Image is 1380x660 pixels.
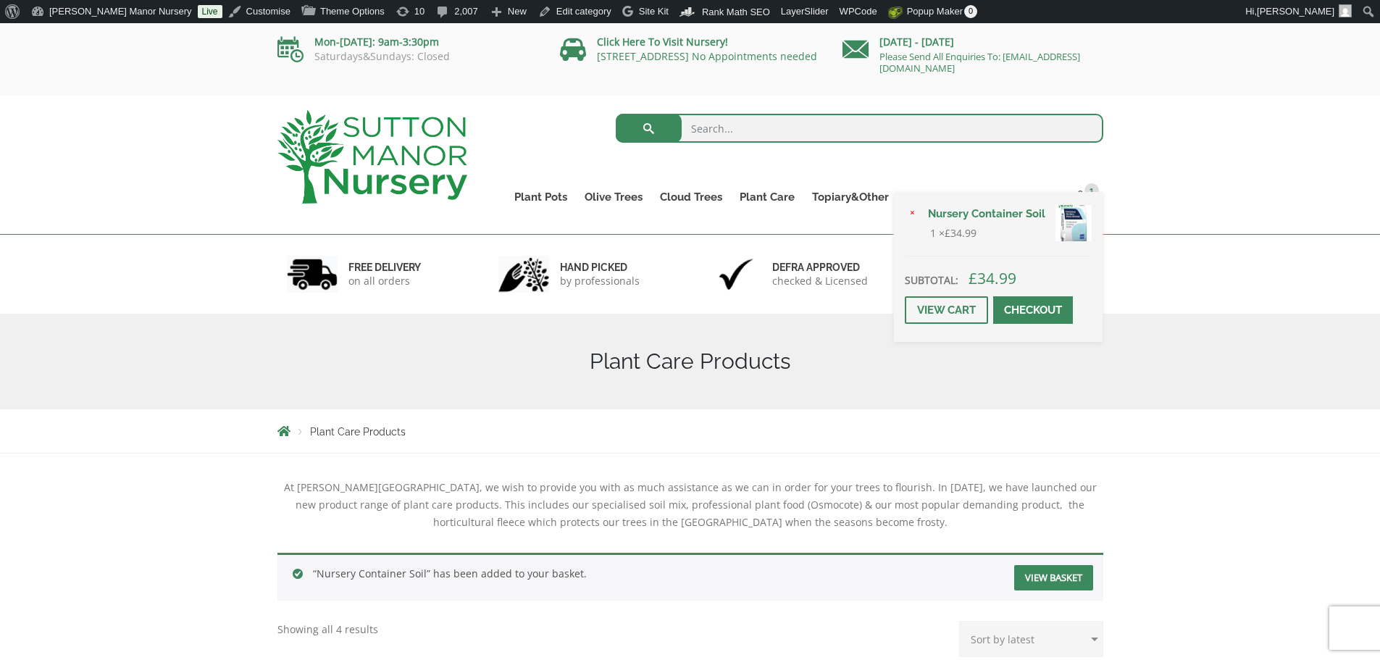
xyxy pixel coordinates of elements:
bdi: 34.99 [969,268,1016,288]
img: 3.jpg [711,256,761,293]
p: [DATE] - [DATE] [842,33,1103,51]
div: “Nursery Container Soil” has been added to your basket. [277,553,1103,601]
img: Nursery Container Soil [1055,205,1092,241]
p: by professionals [560,274,640,288]
p: on all orders [348,274,421,288]
a: View basket [1014,565,1093,590]
span: £ [969,268,977,288]
span: Rank Math SEO [702,7,770,17]
a: Plant Pots [506,187,576,207]
span: 1 × [930,225,977,242]
a: Olive Trees [576,187,651,207]
a: [STREET_ADDRESS] No Appointments needed [597,49,817,63]
h1: Plant Care Products [277,348,1103,375]
h6: FREE DELIVERY [348,261,421,274]
span: £ [945,226,950,240]
span: 1 [1084,183,1099,198]
p: Mon-[DATE]: 9am-3:30pm [277,33,538,51]
a: Click Here To Visit Nursery! [597,35,728,49]
p: checked & Licensed [772,274,868,288]
a: View cart [905,296,988,324]
a: Plant Care [731,187,803,207]
h6: hand picked [560,261,640,274]
bdi: 34.99 [945,226,977,240]
h6: Defra approved [772,261,868,274]
a: Checkout [993,296,1073,324]
strong: Subtotal: [905,273,958,287]
img: logo [277,110,467,204]
select: Shop order [959,621,1103,657]
nav: Breadcrumbs [277,425,1103,437]
a: Remove Nursery Container Soil from basket [905,206,921,222]
a: Contact [1008,187,1066,207]
span: Plant Care Products [310,426,406,438]
a: Cloud Trees [651,187,731,207]
a: Delivery [947,187,1008,207]
div: At [PERSON_NAME][GEOGRAPHIC_DATA], we wish to provide you with as much assistance as we can in or... [277,479,1103,531]
a: 1 [1066,187,1103,207]
a: Nursery Container Soil [919,203,1092,225]
img: 2.jpg [498,256,549,293]
p: Saturdays&Sundays: Closed [277,51,538,62]
span: Site Kit [639,6,669,17]
span: [PERSON_NAME] [1257,6,1334,17]
a: Please Send All Enquiries To: [EMAIL_ADDRESS][DOMAIN_NAME] [879,50,1080,75]
p: Showing all 4 results [277,621,378,638]
input: Search... [616,114,1103,143]
span: 0 [964,5,977,18]
img: 1.jpg [287,256,338,293]
a: Live [198,5,222,18]
a: About [898,187,947,207]
a: Topiary&Other [803,187,898,207]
